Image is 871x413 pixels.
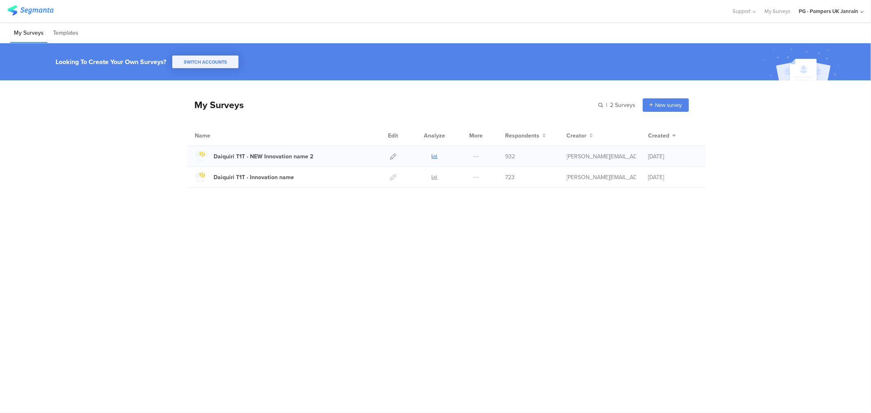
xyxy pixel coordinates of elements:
[172,56,238,68] button: SWITCH ACCOUNTS
[184,59,227,65] span: SWITCH ACCOUNTS
[567,152,636,161] div: laporta.a@pg.com
[195,151,314,162] a: Daiquiri T1T - NEW Innovation name 2
[468,125,485,146] div: More
[506,152,515,161] span: 932
[655,101,682,109] span: New survey
[214,152,314,161] div: Daiquiri T1T - NEW Innovation name 2
[648,173,697,182] div: [DATE]
[648,131,670,140] span: Created
[423,125,447,146] div: Analyze
[506,131,540,140] span: Respondents
[567,173,636,182] div: laporta.a@pg.com
[195,131,244,140] div: Name
[56,57,166,67] div: Looking To Create Your Own Surveys?
[385,125,402,146] div: Edit
[648,152,697,161] div: [DATE]
[195,172,294,182] a: Daiquiri T1T - Innovation name
[10,24,47,43] li: My Surveys
[605,101,609,109] span: |
[567,131,587,140] span: Creator
[7,5,53,16] img: segmanta logo
[799,7,858,15] div: PG - Pampers UK Janrain
[214,173,294,182] div: Daiquiri T1T - Innovation name
[610,101,636,109] span: 2 Surveys
[733,7,751,15] span: Support
[187,98,244,112] div: My Surveys
[760,46,844,83] img: create_account_image.svg
[506,131,546,140] button: Respondents
[49,24,82,43] li: Templates
[567,131,593,140] button: Creator
[506,173,515,182] span: 723
[648,131,676,140] button: Created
